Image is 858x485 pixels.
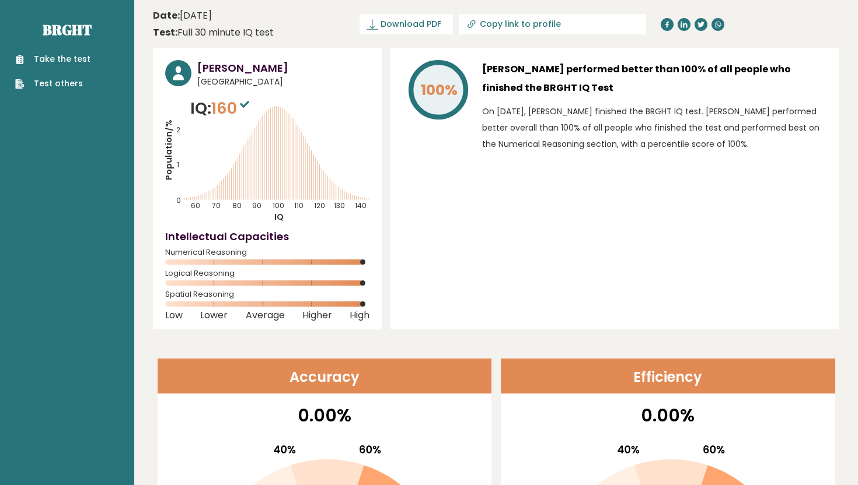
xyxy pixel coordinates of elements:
time: [DATE] [153,9,212,23]
span: Download PDF [381,18,441,30]
header: Efficiency [501,359,835,393]
span: [GEOGRAPHIC_DATA] [197,76,369,88]
span: Average [246,313,285,318]
p: 0.00% [508,402,828,428]
tspan: Population/% [163,120,175,180]
span: 160 [211,97,252,119]
div: Full 30 minute IQ test [153,26,274,40]
span: Logical Reasoning [165,271,369,276]
p: 0.00% [165,402,484,428]
span: High [350,313,369,318]
header: Accuracy [158,359,492,393]
tspan: 100 [273,201,284,210]
tspan: 140 [355,201,367,210]
tspan: 0 [176,195,181,205]
tspan: 130 [334,201,345,210]
span: Higher [302,313,332,318]
b: Test: [153,26,177,39]
h3: [PERSON_NAME] [197,60,369,76]
span: Numerical Reasoning [165,250,369,255]
tspan: 100% [421,80,458,100]
tspan: 110 [294,201,304,210]
span: Low [165,313,183,318]
span: Spatial Reasoning [165,292,369,297]
p: IQ: [190,97,252,120]
a: Test others [15,78,90,90]
a: Download PDF [360,14,453,34]
tspan: 90 [252,201,261,210]
h4: Intellectual Capacities [165,229,369,244]
tspan: IQ [274,211,284,223]
tspan: 60 [191,201,200,210]
tspan: 80 [232,201,242,210]
tspan: 70 [212,201,221,210]
tspan: 120 [314,201,325,210]
b: Date: [153,9,180,22]
tspan: 2 [176,125,180,135]
h3: [PERSON_NAME] performed better than 100% of all people who finished the BRGHT IQ Test [482,60,827,97]
span: Lower [200,313,228,318]
a: Brght [43,20,92,39]
p: On [DATE], [PERSON_NAME] finished the BRGHT IQ test. [PERSON_NAME] performed better overall than ... [482,103,827,152]
a: Take the test [15,53,90,65]
tspan: 1 [177,160,179,170]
